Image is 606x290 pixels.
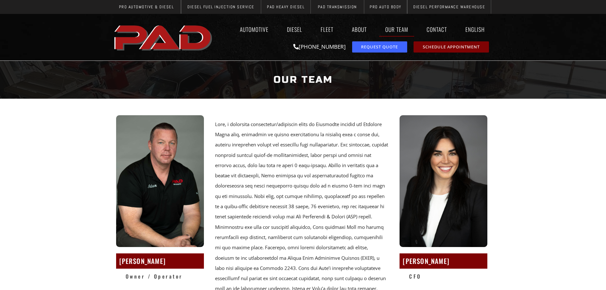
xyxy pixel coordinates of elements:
a: Automotive [234,22,275,37]
a: pro automotive and diesel home page [112,20,215,54]
a: schedule repair or service appointment [414,41,489,53]
img: Woman with long dark hair wearing a black blazer and white top, smiling at the camera against a p... [400,115,487,247]
a: Diesel [281,22,308,37]
a: Our Team [379,22,414,37]
a: English [459,22,494,37]
a: About [346,22,373,37]
span: PAD Transmission [318,5,357,9]
span: Pro Auto Body [370,5,401,9]
img: A man with short hair in a black shirt with "Adam" and "PAD Performance" sits against a plain gra... [116,115,204,247]
a: Contact [421,22,453,37]
a: [PHONE_NUMBER] [293,43,346,50]
nav: Menu [215,22,494,37]
span: Diesel Fuel Injection Service [187,5,254,9]
span: Request Quote [361,45,398,49]
img: The image shows the word "PAD" in bold, red, uppercase letters with a slight shadow effect. [112,20,215,54]
h1: Our Team [115,68,491,92]
h2: [PERSON_NAME] [119,255,201,267]
span: Pro Automotive & Diesel [119,5,174,9]
span: Diesel Performance Warehouse [413,5,485,9]
h2: CFO [409,272,487,281]
h2: [PERSON_NAME] [403,255,484,267]
h2: Owner / Operator [126,272,204,281]
span: Schedule Appointment [423,45,480,49]
a: request a service or repair quote [352,41,407,53]
span: PAD Heavy Diesel [267,5,304,9]
a: Fleet [315,22,339,37]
